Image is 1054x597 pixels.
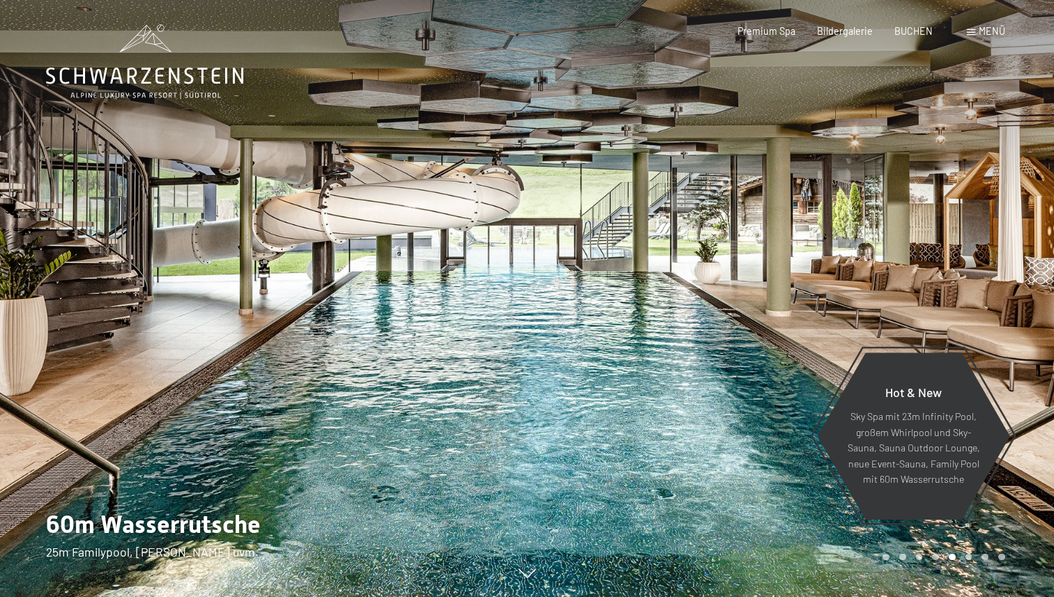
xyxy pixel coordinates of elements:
div: Carousel Page 1 [883,554,889,561]
div: Carousel Page 7 [982,554,988,561]
div: Carousel Pagination [878,554,1005,561]
div: Carousel Page 8 [998,554,1005,561]
span: Menü [979,25,1005,37]
a: Premium Spa [738,25,795,37]
div: Carousel Page 5 (Current Slide) [949,554,956,561]
div: Carousel Page 3 [916,554,923,561]
div: Carousel Page 4 [932,554,939,561]
div: Carousel Page 2 [899,554,906,561]
a: BUCHEN [894,25,933,37]
a: Bildergalerie [817,25,873,37]
div: Carousel Page 6 [965,554,972,561]
span: Hot & New [885,385,942,400]
p: Sky Spa mit 23m Infinity Pool, großem Whirlpool und Sky-Sauna, Sauna Outdoor Lounge, neue Event-S... [847,409,980,488]
a: Hot & New Sky Spa mit 23m Infinity Pool, großem Whirlpool und Sky-Sauna, Sauna Outdoor Lounge, ne... [816,352,1011,520]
